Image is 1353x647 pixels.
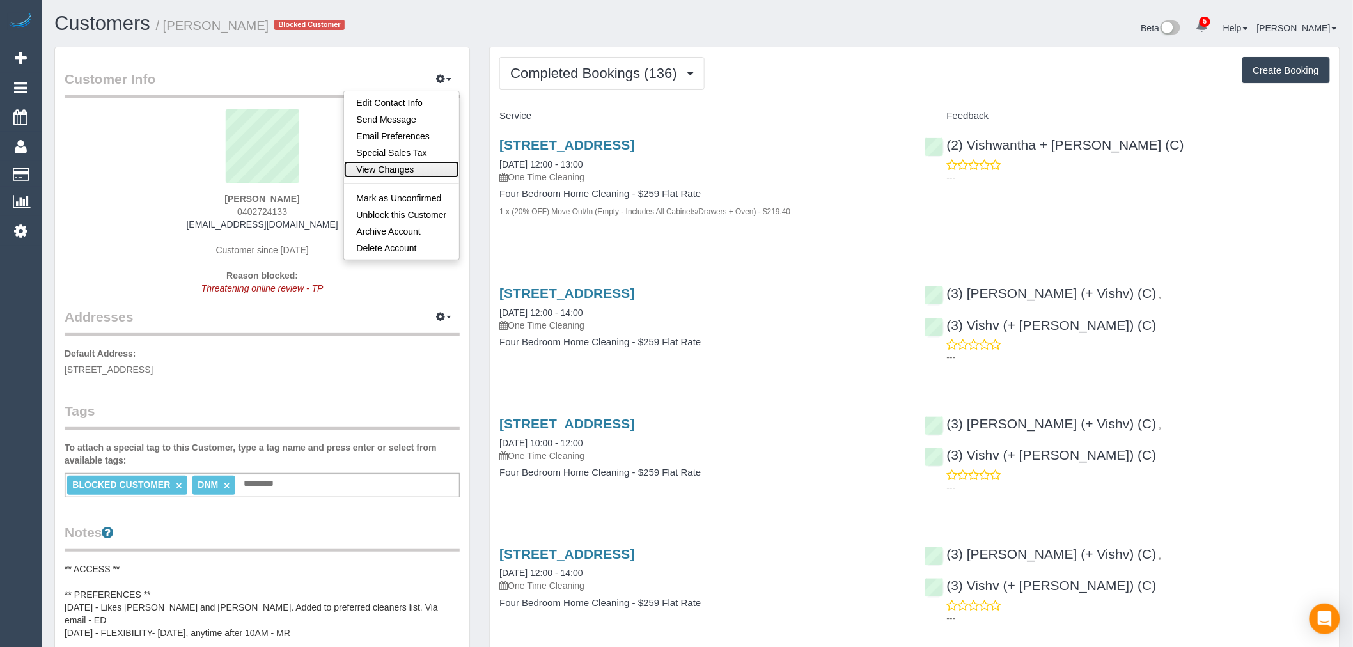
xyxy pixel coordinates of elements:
[224,194,299,204] strong: [PERSON_NAME]
[8,13,33,31] img: Automaid Logo
[65,70,460,98] legend: Customer Info
[54,12,150,35] a: Customers
[216,245,309,255] span: Customer since [DATE]
[344,128,460,144] a: Email Preferences
[499,159,583,169] a: [DATE] 12:00 - 13:00
[499,598,905,609] h4: Four Bedroom Home Cleaning - $259 Flat Rate
[947,481,1330,494] p: ---
[344,190,460,207] a: Mark as Unconfirmed
[344,144,460,161] a: Special Sales Tax
[344,95,460,111] a: Edit Contact Info
[925,547,1157,561] a: (3) [PERSON_NAME] (+ Vishv) (C)
[1159,20,1180,37] img: New interface
[344,240,460,256] a: Delete Account
[947,612,1330,625] p: ---
[499,449,905,462] p: One Time Cleaning
[65,364,153,375] span: [STREET_ADDRESS]
[1310,604,1340,634] div: Open Intercom Messenger
[925,286,1157,300] a: (3) [PERSON_NAME] (+ Vishv) (C)
[65,347,136,360] label: Default Address:
[925,318,1157,332] a: (3) Vishv (+ [PERSON_NAME]) (C)
[925,111,1330,121] h4: Feedback
[499,137,634,152] a: [STREET_ADDRESS]
[65,401,460,430] legend: Tags
[925,137,1184,152] a: (2) Vishwantha + [PERSON_NAME] (C)
[1159,550,1162,561] span: ,
[925,416,1157,431] a: (3) [PERSON_NAME] (+ Vishv) (C)
[65,441,460,467] label: To attach a special tag to this Customer, type a tag name and press enter or select from availabl...
[499,286,634,300] a: [STREET_ADDRESS]
[499,547,634,561] a: [STREET_ADDRESS]
[499,416,634,431] a: [STREET_ADDRESS]
[499,171,905,183] p: One Time Cleaning
[925,448,1157,462] a: (3) Vishv (+ [PERSON_NAME]) (C)
[344,161,460,178] a: View Changes
[1257,23,1337,33] a: [PERSON_NAME]
[237,207,287,217] span: 0402724133
[499,579,905,592] p: One Time Cleaning
[499,111,905,121] h4: Service
[187,219,338,230] a: [EMAIL_ADDRESS][DOMAIN_NAME]
[499,319,905,332] p: One Time Cleaning
[65,523,460,552] legend: Notes
[947,351,1330,364] p: ---
[344,207,460,223] a: Unblock this Customer
[499,337,905,348] h4: Four Bedroom Home Cleaning - $259 Flat Rate
[1200,17,1210,27] span: 5
[201,283,324,293] em: Threatening online review - TP
[1223,23,1248,33] a: Help
[499,568,583,578] a: [DATE] 12:00 - 14:00
[72,479,170,490] span: BLOCKED CUSTOMER
[344,223,460,240] a: Archive Account
[499,467,905,478] h4: Four Bedroom Home Cleaning - $259 Flat Rate
[1242,57,1330,84] button: Create Booking
[156,19,269,33] small: / [PERSON_NAME]
[499,308,583,318] a: [DATE] 12:00 - 14:00
[344,111,460,128] a: Send Message
[274,20,345,30] span: Blocked Customer
[1159,420,1162,430] span: ,
[510,65,683,81] span: Completed Bookings (136)
[499,57,705,90] button: Completed Bookings (136)
[198,479,218,490] span: DNM
[947,171,1330,184] p: ---
[925,578,1157,593] a: (3) Vishv (+ [PERSON_NAME]) (C)
[1189,13,1214,41] a: 5
[1159,290,1162,300] span: ,
[224,480,230,491] a: ×
[499,207,790,216] small: 1 x (20% OFF) Move Out/In (Empty - Includes All Cabinets/Drawers + Oven) - $219.40
[499,189,905,199] h4: Four Bedroom Home Cleaning - $259 Flat Rate
[226,270,298,281] strong: Reason blocked:
[176,480,182,491] a: ×
[1141,23,1181,33] a: Beta
[499,438,583,448] a: [DATE] 10:00 - 12:00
